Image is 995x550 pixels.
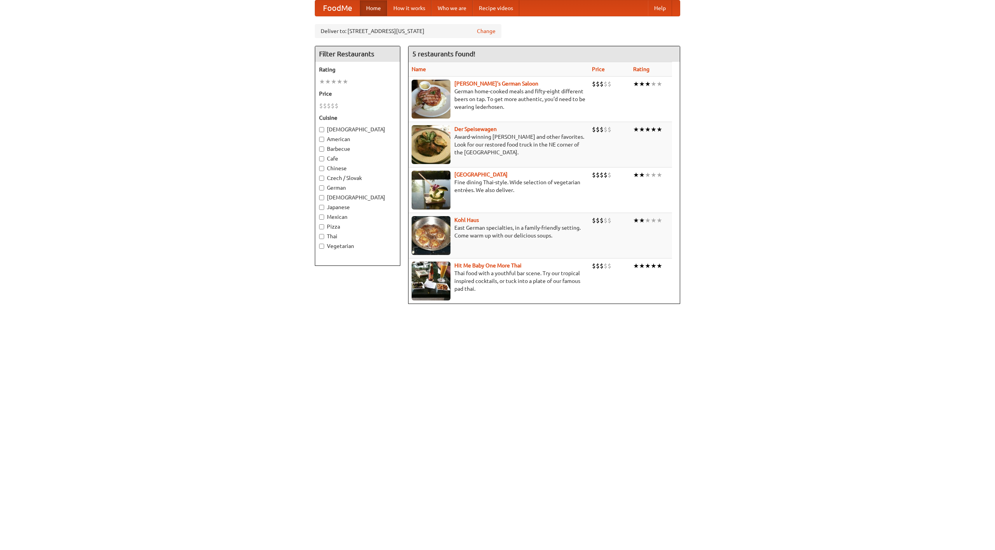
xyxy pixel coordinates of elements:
a: Recipe videos [473,0,519,16]
b: Kohl Haus [454,217,479,223]
li: ★ [656,262,662,270]
li: $ [604,171,607,179]
label: German [319,184,396,192]
h5: Cuisine [319,114,396,122]
img: speisewagen.jpg [412,125,450,164]
input: American [319,137,324,142]
a: Rating [633,66,649,72]
li: $ [592,125,596,134]
li: $ [604,216,607,225]
li: ★ [639,125,645,134]
input: Czech / Slovak [319,176,324,181]
input: Chinese [319,166,324,171]
li: ★ [651,171,656,179]
li: $ [592,80,596,88]
img: esthers.jpg [412,80,450,119]
li: ★ [639,262,645,270]
p: Award-winning [PERSON_NAME] and other favorites. Look for our restored food truck in the NE corne... [412,133,586,156]
li: ★ [633,125,639,134]
ng-pluralize: 5 restaurants found! [412,50,475,58]
input: Vegetarian [319,244,324,249]
label: Vegetarian [319,242,396,250]
a: Who we are [431,0,473,16]
a: Home [360,0,387,16]
a: FoodMe [315,0,360,16]
li: ★ [633,216,639,225]
li: $ [335,101,339,110]
li: ★ [319,77,325,86]
li: $ [607,262,611,270]
li: $ [604,125,607,134]
input: Cafe [319,156,324,161]
a: Hit Me Baby One More Thai [454,262,522,269]
li: $ [600,216,604,225]
li: ★ [633,80,639,88]
li: $ [596,262,600,270]
li: $ [592,262,596,270]
li: ★ [633,262,639,270]
p: Thai food with a youthful bar scene. Try our tropical inspired cocktails, or tuck into a plate of... [412,269,586,293]
input: Japanese [319,205,324,210]
a: How it works [387,0,431,16]
li: $ [607,80,611,88]
a: [PERSON_NAME]'s German Saloon [454,80,538,87]
li: ★ [337,77,342,86]
li: ★ [342,77,348,86]
li: ★ [656,171,662,179]
li: ★ [639,171,645,179]
li: ★ [645,216,651,225]
label: Cafe [319,155,396,162]
label: Mexican [319,213,396,221]
li: $ [600,80,604,88]
li: $ [607,125,611,134]
li: $ [596,80,600,88]
label: Japanese [319,203,396,211]
li: $ [600,125,604,134]
li: $ [600,171,604,179]
h5: Rating [319,66,396,73]
li: ★ [651,216,656,225]
li: $ [600,262,604,270]
li: ★ [639,80,645,88]
a: [GEOGRAPHIC_DATA] [454,171,508,178]
li: ★ [656,80,662,88]
li: $ [592,171,596,179]
label: Pizza [319,223,396,230]
li: ★ [645,125,651,134]
li: ★ [645,171,651,179]
li: ★ [656,125,662,134]
a: Der Speisewagen [454,126,497,132]
li: $ [596,171,600,179]
li: ★ [645,262,651,270]
p: East German specialties, in a family-friendly setting. Come warm up with our delicious soups. [412,224,586,239]
input: Pizza [319,224,324,229]
input: Barbecue [319,147,324,152]
li: ★ [651,262,656,270]
label: American [319,135,396,143]
h5: Price [319,90,396,98]
label: Barbecue [319,145,396,153]
li: $ [323,101,327,110]
li: $ [596,125,600,134]
input: [DEMOGRAPHIC_DATA] [319,127,324,132]
h4: Filter Restaurants [315,46,400,62]
img: satay.jpg [412,171,450,210]
li: $ [327,101,331,110]
li: $ [607,216,611,225]
li: $ [604,80,607,88]
li: $ [596,216,600,225]
img: kohlhaus.jpg [412,216,450,255]
input: Mexican [319,215,324,220]
li: ★ [651,125,656,134]
a: Change [477,27,496,35]
input: German [319,185,324,190]
label: Czech / Slovak [319,174,396,182]
li: ★ [639,216,645,225]
label: [DEMOGRAPHIC_DATA] [319,126,396,133]
li: ★ [325,77,331,86]
input: Thai [319,234,324,239]
label: [DEMOGRAPHIC_DATA] [319,194,396,201]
